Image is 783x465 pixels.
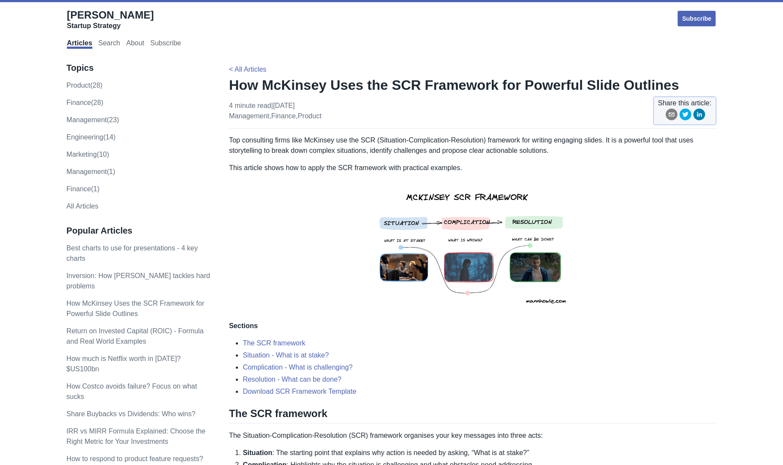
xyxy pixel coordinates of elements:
a: < All Articles [229,66,266,73]
a: marketing(10) [67,151,109,158]
button: linkedin [693,108,705,123]
a: engineering(14) [67,133,116,141]
a: Complication - What is challenging? [243,364,352,371]
a: Search [98,39,120,49]
a: product [298,112,321,120]
a: Subscribe [150,39,181,49]
h3: Topics [67,63,211,73]
a: Management(1) [67,168,115,175]
p: 4 minute read | [DATE] , , [229,101,321,121]
a: The SCR framework [243,339,305,347]
a: Best charts to use for presentations - 4 key charts [67,244,198,262]
img: mckinsey scr framework [367,180,579,314]
a: product(28) [67,82,103,89]
a: Return on Invested Capital (ROIC) - Formula and Real World Examples [67,327,203,345]
span: [PERSON_NAME] [67,9,154,21]
li: : The starting point that explains why action is needed by asking, “What is at stake?” [243,448,716,458]
a: IRR vs MIRR Formula Explained: Choose the Right Metric for Your Investments [67,427,206,445]
a: About [126,39,144,49]
a: Situation - What is at stake? [243,351,329,359]
p: This article shows how to apply the SCR framework with practical examples. [229,163,716,173]
a: [PERSON_NAME]Startup Strategy [67,9,154,30]
a: management(23) [67,116,119,123]
a: finance(28) [67,99,103,106]
a: Subscribe [677,10,716,27]
strong: Sections [229,322,258,329]
a: management [229,112,269,120]
div: Startup Strategy [67,22,154,30]
p: Top consulting firms like McKinsey use the SCR (Situation-Complication-Resolution) framework for ... [229,135,716,156]
a: How much is Netflix worth in [DATE]? $US100bn [67,355,181,373]
a: Finance(1) [67,185,99,193]
a: Resolution - What can be done? [243,376,342,383]
a: Inversion: How [PERSON_NAME] tackles hard problems [67,272,210,290]
a: Articles [67,39,92,49]
button: twitter [679,108,691,123]
a: All Articles [67,202,98,210]
h3: Popular Articles [67,225,211,236]
a: Download SCR Framework Template [243,388,356,395]
strong: Situation [243,449,272,456]
h1: How McKinsey Uses the SCR Framework for Powerful Slide Outlines [229,76,716,94]
a: How McKinsey Uses the SCR Framework for Powerful Slide Outlines [67,300,204,317]
a: How Costco avoids failure? Focus on what sucks [67,383,197,400]
a: Share Buybacks vs Dividends: Who wins? [67,410,196,418]
p: The Situation-Complication-Resolution (SCR) framework organises your key messages into three acts: [229,430,716,441]
button: email [666,108,678,123]
span: Share this article: [658,98,712,108]
h2: The SCR framework [229,407,716,424]
a: finance [271,112,296,120]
